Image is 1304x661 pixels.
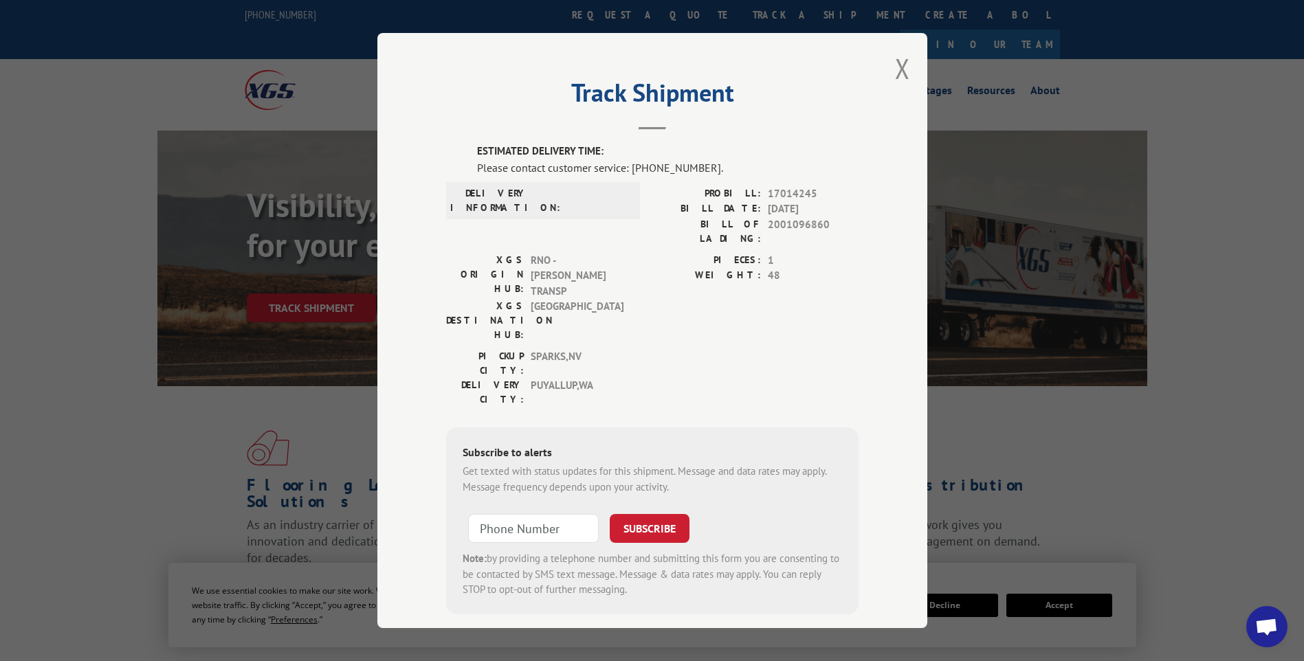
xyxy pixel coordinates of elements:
span: PUYALLUP , WA [531,378,623,407]
span: SPARKS , NV [531,349,623,378]
span: RNO - [PERSON_NAME] TRANSP [531,253,623,300]
label: PICKUP CITY: [446,349,524,378]
label: ESTIMATED DELIVERY TIME: [477,144,859,159]
label: DELIVERY INFORMATION: [450,186,528,215]
div: by providing a telephone number and submitting this form you are consenting to be contacted by SM... [463,551,842,598]
label: PROBILL: [652,186,761,202]
label: DELIVERY CITY: [446,378,524,407]
strong: Note: [463,552,487,565]
span: 48 [768,268,859,284]
span: 2001096860 [768,217,859,246]
span: 17014245 [768,186,859,202]
span: [DATE] [768,201,859,217]
h2: Track Shipment [446,83,859,109]
button: SUBSCRIBE [610,514,689,543]
label: BILL DATE: [652,201,761,217]
div: Please contact customer service: [PHONE_NUMBER]. [477,159,859,176]
button: Close modal [895,50,910,87]
label: WEIGHT: [652,268,761,284]
span: [GEOGRAPHIC_DATA] [531,299,623,342]
span: 1 [768,253,859,269]
div: Get texted with status updates for this shipment. Message and data rates may apply. Message frequ... [463,464,842,495]
div: Open chat [1246,606,1288,647]
label: BILL OF LADING: [652,217,761,246]
label: XGS DESTINATION HUB: [446,299,524,342]
div: Subscribe to alerts [463,444,842,464]
input: Phone Number [468,514,599,543]
label: PIECES: [652,253,761,269]
label: XGS ORIGIN HUB: [446,253,524,300]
